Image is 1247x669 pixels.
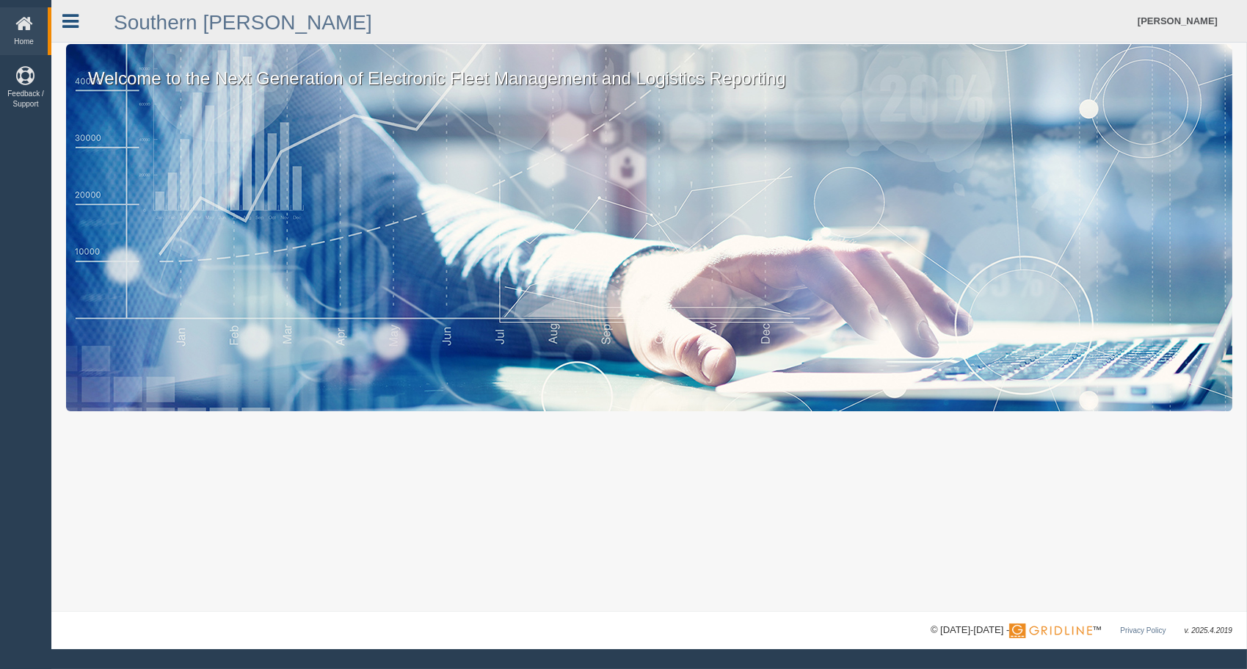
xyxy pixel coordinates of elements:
a: Southern [PERSON_NAME] [114,11,372,34]
img: Gridline [1009,623,1092,638]
a: Privacy Policy [1120,626,1166,634]
div: © [DATE]-[DATE] - ™ [931,623,1232,638]
p: Welcome to the Next Generation of Electronic Fleet Management and Logistics Reporting [66,44,1232,91]
span: v. 2025.4.2019 [1185,626,1232,634]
